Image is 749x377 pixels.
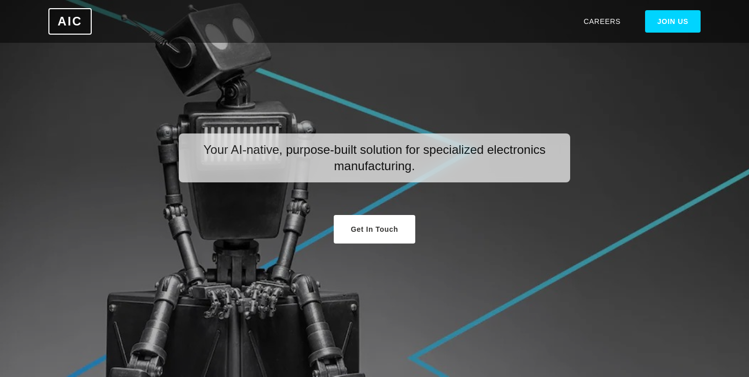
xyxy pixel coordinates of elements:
[179,133,570,182] p: Your AI-native, purpose-built solution for specialized electronics manufacturing.
[48,8,92,35] a: AIC
[334,215,414,244] a: Get In Touch
[587,16,621,26] a: CAREERS
[645,10,701,33] a: JOIN US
